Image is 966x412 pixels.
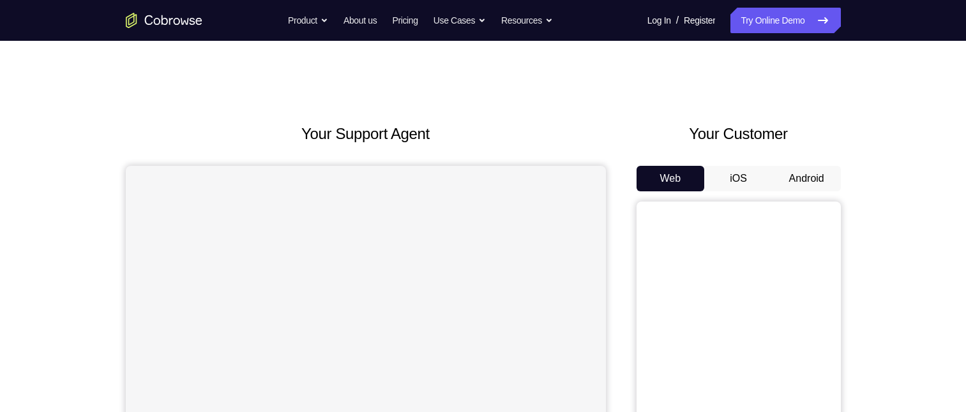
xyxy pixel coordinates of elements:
a: Try Online Demo [730,8,840,33]
a: About us [343,8,377,33]
button: Android [773,166,841,191]
button: Web [637,166,705,191]
a: Register [684,8,715,33]
button: Product [288,8,328,33]
h2: Your Support Agent [126,122,606,145]
h2: Your Customer [637,122,841,145]
a: Log In [647,8,671,33]
button: iOS [704,166,773,191]
button: Resources [501,8,553,33]
a: Pricing [392,8,418,33]
button: Use Cases [434,8,486,33]
span: / [676,13,679,28]
a: Go to the home page [126,13,202,28]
